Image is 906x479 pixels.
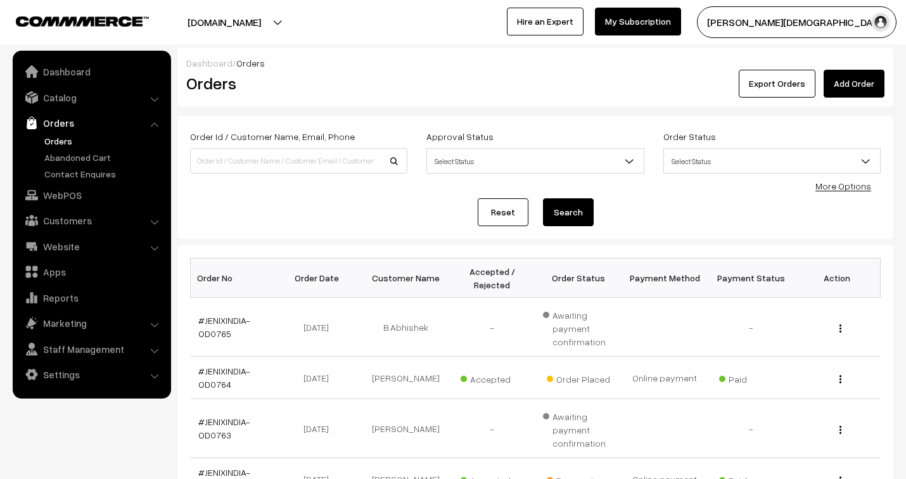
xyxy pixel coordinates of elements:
[739,70,815,98] button: Export Orders
[16,184,167,207] a: WebPOS
[277,298,363,357] td: [DATE]
[363,357,449,399] td: [PERSON_NAME]
[198,416,250,440] a: #JENIXINDIA-OD0763
[663,148,881,174] span: Select Status
[41,167,167,181] a: Contact Enquires
[16,312,167,335] a: Marketing
[478,198,528,226] a: Reset
[449,298,535,357] td: -
[622,357,708,399] td: Online payment
[543,305,614,348] span: Awaiting payment confirmation
[277,357,363,399] td: [DATE]
[708,399,794,458] td: -
[16,60,167,83] a: Dashboard
[143,6,305,38] button: [DOMAIN_NAME]
[794,259,880,298] th: Action
[535,259,622,298] th: Order Status
[543,407,614,450] span: Awaiting payment confirmation
[277,399,363,458] td: [DATE]
[16,338,167,361] a: Staff Management
[198,315,250,339] a: #JENIXINDIA-OD0765
[186,58,233,68] a: Dashboard
[16,86,167,109] a: Catalog
[16,363,167,386] a: Settings
[547,369,610,386] span: Order Placed
[839,324,841,333] img: Menu
[16,209,167,232] a: Customers
[186,73,406,93] h2: Orders
[622,259,708,298] th: Payment Method
[697,6,896,38] button: [PERSON_NAME][DEMOGRAPHIC_DATA]
[708,259,794,298] th: Payment Status
[461,369,524,386] span: Accepted
[839,426,841,434] img: Menu
[16,260,167,283] a: Apps
[663,130,716,143] label: Order Status
[41,151,167,164] a: Abandoned Cart
[198,366,250,390] a: #JENIXINDIA-OD0764
[595,8,681,35] a: My Subscription
[363,399,449,458] td: [PERSON_NAME]
[449,259,535,298] th: Accepted / Rejected
[719,369,782,386] span: Paid
[449,399,535,458] td: -
[190,130,355,143] label: Order Id / Customer Name, Email, Phone
[277,259,363,298] th: Order Date
[824,70,884,98] a: Add Order
[186,56,884,70] div: /
[16,13,127,28] a: COMMMERCE
[664,150,880,172] span: Select Status
[543,198,594,226] button: Search
[426,148,644,174] span: Select Status
[839,375,841,383] img: Menu
[363,298,449,357] td: B Abhishek
[190,148,407,174] input: Order Id / Customer Name / Customer Email / Customer Phone
[871,13,890,32] img: user
[236,58,265,68] span: Orders
[426,130,494,143] label: Approval Status
[708,298,794,357] td: -
[507,8,584,35] a: Hire an Expert
[16,16,149,26] img: COMMMERCE
[427,150,643,172] span: Select Status
[363,259,449,298] th: Customer Name
[16,235,167,258] a: Website
[16,112,167,134] a: Orders
[815,181,871,191] a: More Options
[16,286,167,309] a: Reports
[191,259,277,298] th: Order No
[41,134,167,148] a: Orders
